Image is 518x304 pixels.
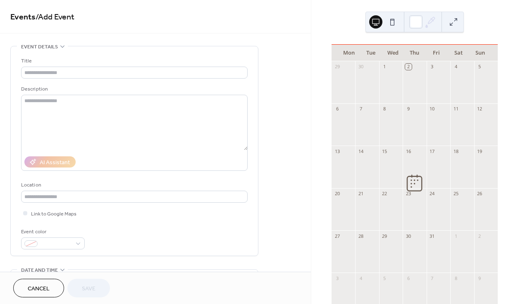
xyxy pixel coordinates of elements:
div: Event color [21,227,83,236]
div: Mon [338,45,360,61]
div: 7 [429,275,435,281]
span: Event details [21,43,58,51]
div: 10 [429,106,435,112]
div: 15 [382,148,388,154]
span: Link to Google Maps [31,210,76,218]
div: 30 [358,64,364,70]
div: Description [21,85,246,93]
div: 9 [477,275,483,281]
div: 14 [358,148,364,154]
div: Fri [425,45,447,61]
div: Wed [382,45,404,61]
div: 4 [358,275,364,281]
div: Tue [360,45,382,61]
div: 8 [453,275,459,281]
div: 29 [334,64,340,70]
div: 27 [334,233,340,239]
span: Date and time [21,266,58,275]
div: 29 [382,233,388,239]
div: 6 [334,106,340,112]
div: 3 [334,275,340,281]
div: 2 [477,233,483,239]
div: 28 [358,233,364,239]
div: 26 [477,191,483,197]
div: 6 [405,275,411,281]
a: Events [10,9,36,25]
div: 18 [453,148,459,154]
div: 17 [429,148,435,154]
div: 16 [405,148,411,154]
div: Sun [469,45,491,61]
div: 21 [358,191,364,197]
span: / Add Event [36,9,74,25]
span: Cancel [28,285,50,293]
div: 22 [382,191,388,197]
div: 13 [334,148,340,154]
div: Thu [403,45,425,61]
div: 24 [429,191,435,197]
div: 3 [429,64,435,70]
div: 30 [405,233,411,239]
div: 1 [453,233,459,239]
div: Location [21,181,246,189]
div: 9 [405,106,411,112]
div: 1 [382,64,388,70]
button: Cancel [13,279,64,297]
div: 4 [453,64,459,70]
div: 25 [453,191,459,197]
div: 31 [429,233,435,239]
div: 11 [453,106,459,112]
div: 23 [405,191,411,197]
div: 20 [334,191,340,197]
div: Title [21,57,246,65]
div: 5 [477,64,483,70]
div: 2 [405,64,411,70]
div: Sat [447,45,469,61]
div: 8 [382,106,388,112]
div: 5 [382,275,388,281]
div: 12 [477,106,483,112]
div: 7 [358,106,364,112]
div: 19 [477,148,483,154]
